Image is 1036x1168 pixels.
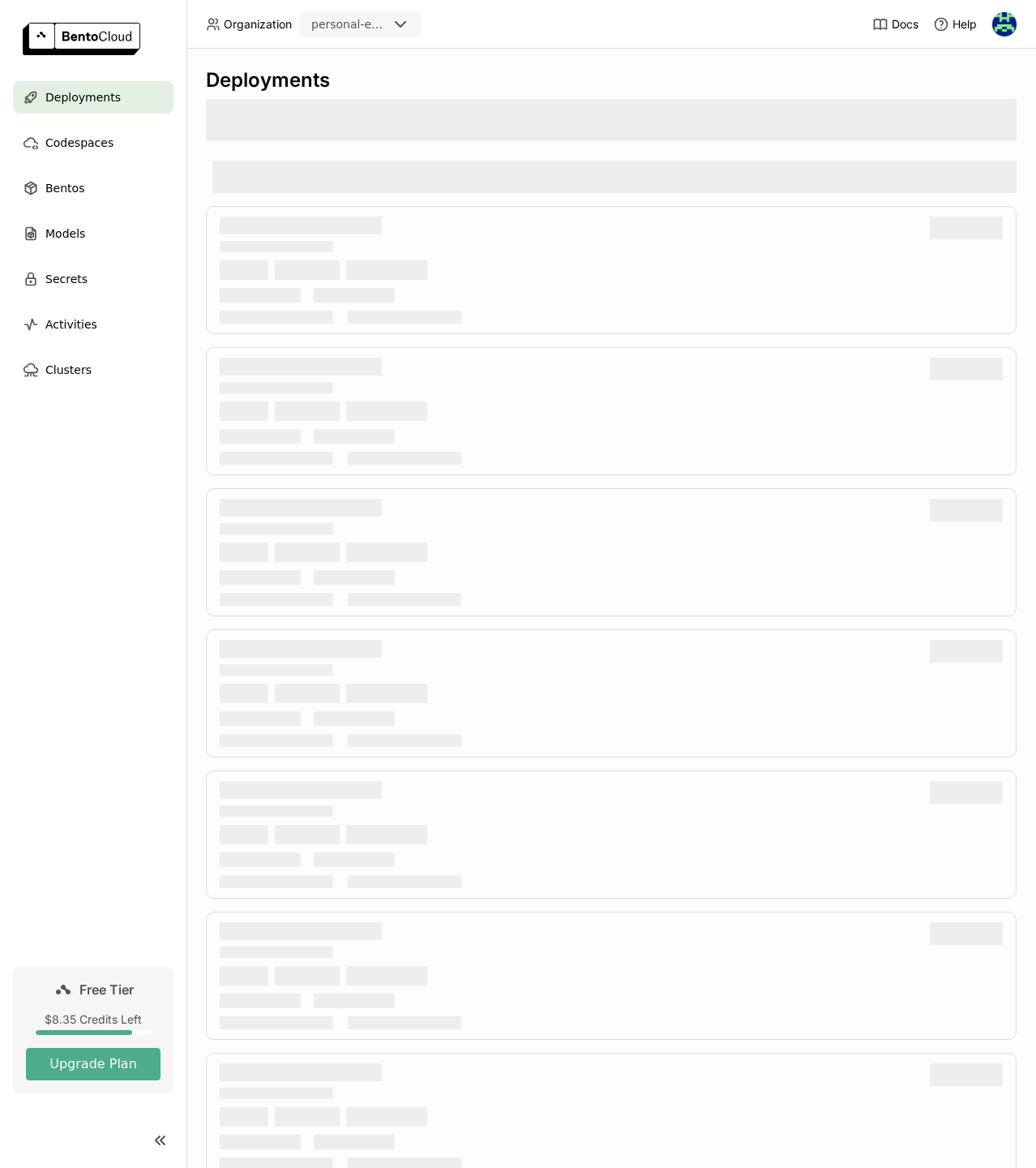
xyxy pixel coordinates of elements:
[26,1012,161,1027] div: $8.35 Credits Left
[992,12,1017,36] img: Indra Nugraha
[13,127,173,159] a: Codespaces
[45,269,88,289] span: Secrets
[13,967,173,1093] a: Free Tier$8.35 Credits LeftUpgrade Plan
[45,224,85,243] span: Models
[13,81,173,114] a: Deployments
[224,17,292,32] span: Organization
[933,16,977,32] div: Help
[13,217,173,250] a: Models
[389,17,391,33] input: Selected personal-exploration.
[13,263,173,295] a: Secrets
[23,23,140,55] img: logo
[79,981,134,998] span: Free Tier
[26,1048,161,1080] button: Upgrade Plan
[953,17,977,32] span: Help
[45,315,97,334] span: Activities
[892,17,918,32] span: Docs
[45,360,92,380] span: Clusters
[13,308,173,341] a: Activities
[206,68,1017,92] div: Deployments
[45,88,121,107] span: Deployments
[872,16,918,32] a: Docs
[311,16,387,32] div: personal-exploration
[13,354,173,386] a: Clusters
[45,178,84,198] span: Bentos
[45,133,113,152] span: Codespaces
[13,172,173,204] a: Bentos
